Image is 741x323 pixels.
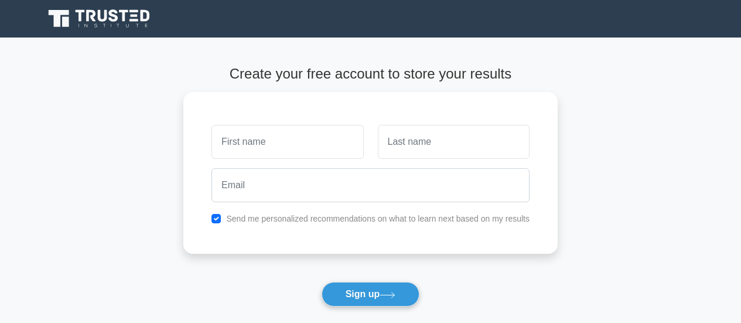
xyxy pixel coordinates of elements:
[183,66,558,83] h4: Create your free account to store your results
[322,282,420,307] button: Sign up
[211,168,530,202] input: Email
[378,125,530,159] input: Last name
[226,214,530,223] label: Send me personalized recommendations on what to learn next based on my results
[211,125,363,159] input: First name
